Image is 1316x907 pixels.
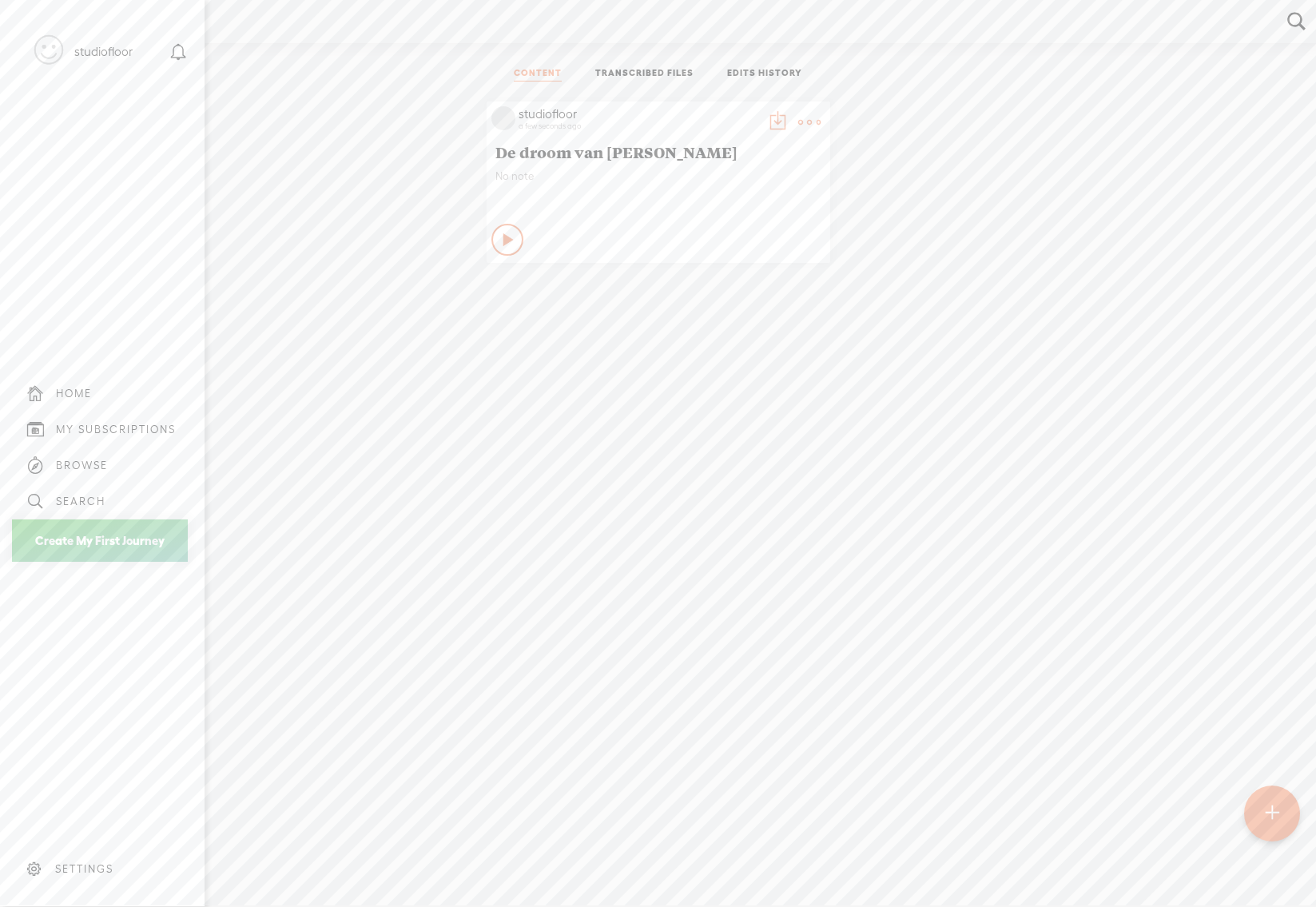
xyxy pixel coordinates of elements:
[56,495,105,508] div: SEARCH
[56,387,92,400] div: HOME
[56,459,108,472] div: BROWSE
[74,44,133,60] div: studiofloor
[56,423,176,436] div: MY SUBSCRIPTIONS
[12,519,188,562] a: Create My First Journey
[55,862,113,876] div: SETTINGS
